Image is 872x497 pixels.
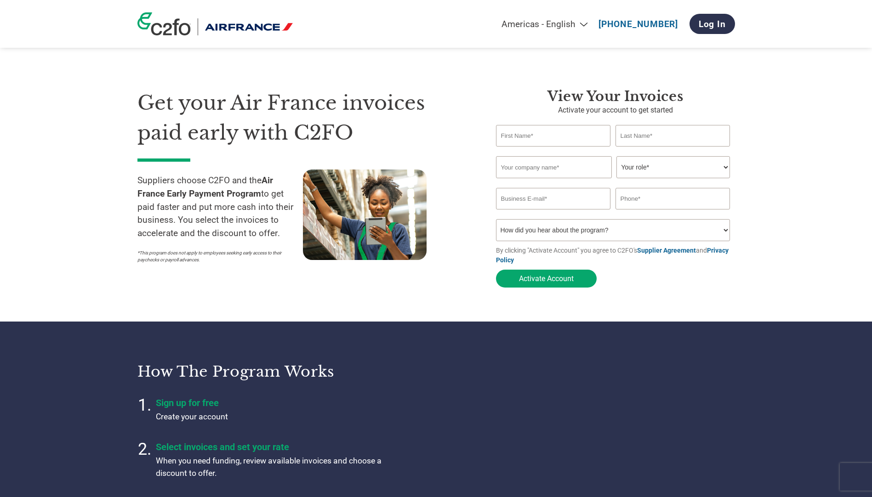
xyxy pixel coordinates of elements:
select: Title/Role [616,156,730,178]
a: Log In [690,14,735,34]
a: Privacy Policy [496,247,729,264]
button: Activate Account [496,270,597,288]
p: Activate your account to get started [496,105,735,116]
p: When you need funding, review available invoices and choose a discount to offer. [156,455,386,479]
div: Invalid first name or first name is too long [496,147,611,152]
h4: Select invoices and set your rate [156,441,386,452]
div: Invalid last name or last name is too long [616,147,730,152]
input: First Name* [496,125,611,147]
h3: View Your Invoices [496,88,735,105]
div: Inavlid Phone Number [616,210,730,215]
input: Phone* [616,188,730,209]
input: Last Name* [616,125,730,147]
img: supply chain worker [303,169,427,260]
a: Supplier Agreement [637,247,696,254]
img: c2fo logo [137,12,191,35]
input: Your company name* [496,156,612,178]
p: *This program does not apply to employees seeking early access to their paychecks or payroll adva... [137,249,294,263]
h4: Sign up for free [156,397,386,408]
p: Create your account [156,411,386,423]
strong: Air France Early Payment Program [137,175,273,199]
div: Inavlid Email Address [496,210,611,215]
h3: How the program works [137,362,425,381]
div: Invalid company name or company name is too long [496,179,730,184]
p: Suppliers choose C2FO and the to get paid faster and put more cash into their business. You selec... [137,174,303,240]
input: Invalid Email format [496,188,611,209]
h1: Get your Air France invoices paid early with C2FO [137,88,468,147]
img: Air France [205,18,293,35]
p: By clicking "Activate Account" you agree to C2FO's and [496,246,735,265]
a: [PHONE_NUMBER] [598,19,678,29]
